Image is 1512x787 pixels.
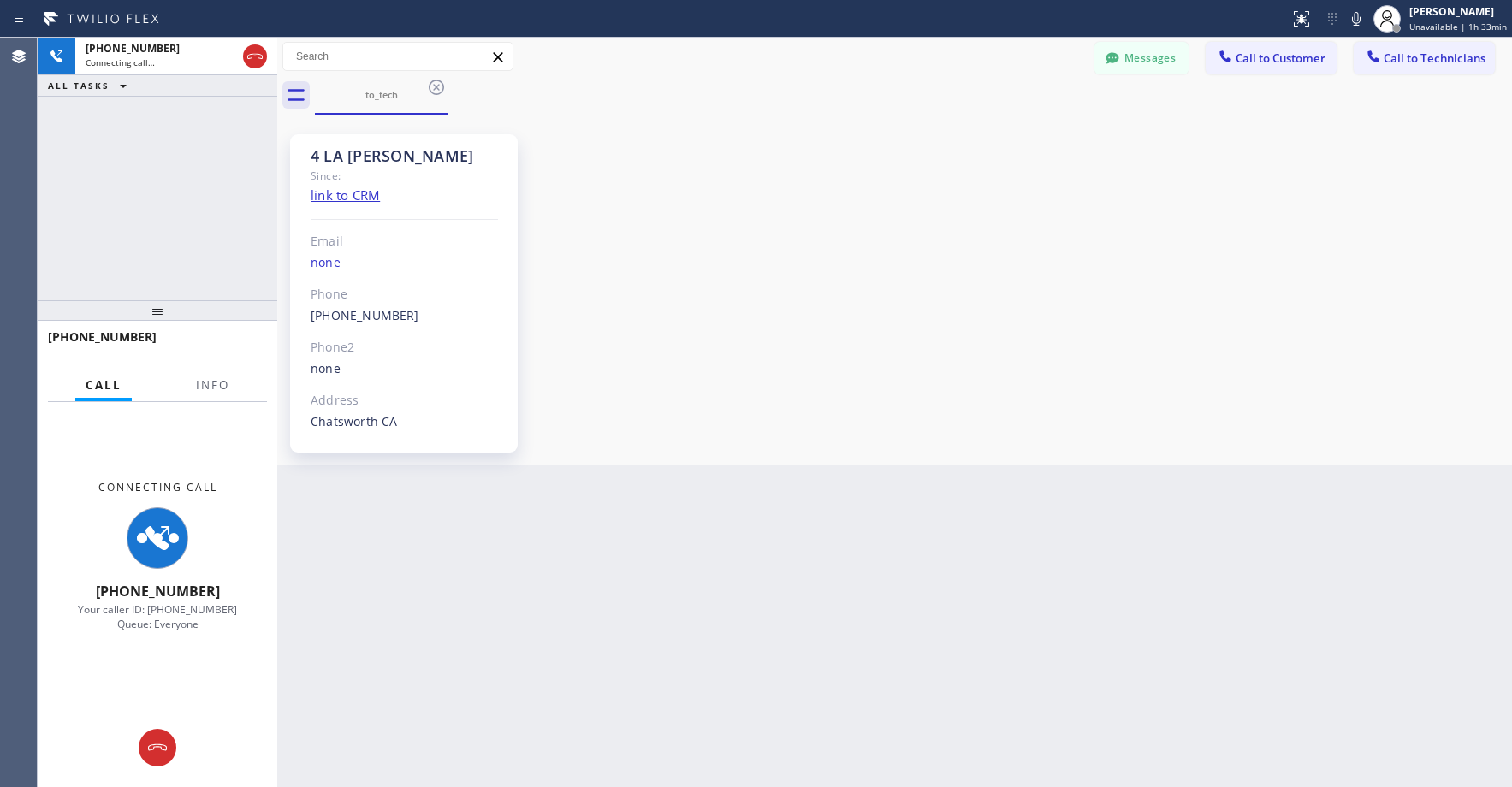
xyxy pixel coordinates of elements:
[311,285,498,305] div: Phone
[311,232,498,251] div: Email
[243,44,267,68] button: Hang up
[311,412,498,432] div: Chatsworth CA
[311,186,380,204] a: link to CRM
[86,41,180,56] span: [PHONE_NUMBER]
[1236,50,1325,66] span: Call to Customer
[311,307,419,323] a: [PHONE_NUMBER]
[1409,4,1507,19] div: [PERSON_NAME]
[311,359,498,379] div: none
[38,75,144,96] button: ALL TASKS
[86,56,155,68] span: Connecting call…
[186,369,240,402] button: Info
[1206,42,1337,74] button: Call to Customer
[283,43,513,70] input: Search
[311,338,498,358] div: Phone2
[75,369,132,402] button: Call
[48,328,157,345] span: [PHONE_NUMBER]
[96,582,220,601] span: [PHONE_NUMBER]
[1344,7,1368,31] button: Mute
[311,253,498,273] div: none
[1384,50,1485,66] span: Call to Technicians
[196,377,229,393] span: Info
[98,480,217,494] span: Connecting Call
[48,80,110,92] span: ALL TASKS
[1354,42,1495,74] button: Call to Technicians
[311,166,498,186] div: Since:
[317,88,446,101] div: to_tech
[311,146,498,166] div: 4 LA [PERSON_NAME]
[78,602,237,631] span: Your caller ID: [PHONE_NUMBER] Queue: Everyone
[1409,21,1507,33] span: Unavailable | 1h 33min
[1094,42,1189,74] button: Messages
[86,377,122,393] span: Call
[139,729,176,766] button: Hang up
[311,391,498,411] div: Address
